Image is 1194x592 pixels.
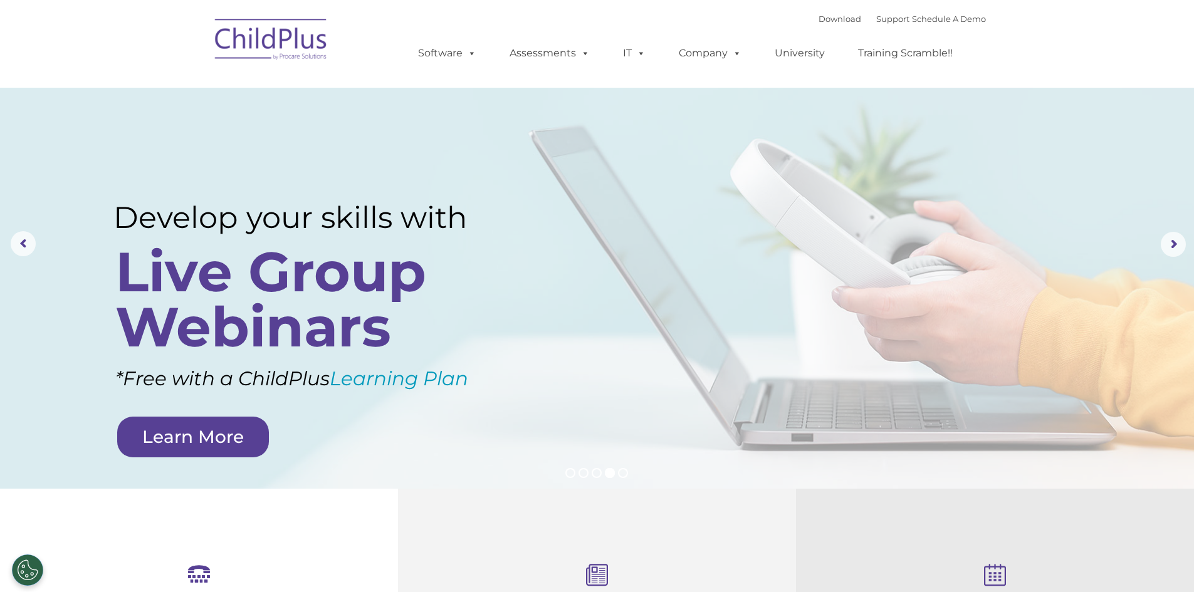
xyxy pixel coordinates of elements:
img: ChildPlus by Procare Solutions [209,10,334,73]
a: Assessments [497,41,602,66]
rs-layer: Live Group Webinars [115,244,503,355]
a: IT [610,41,658,66]
font: | [819,14,986,24]
rs-layer: Develop your skills with [113,200,508,236]
a: Company [666,41,754,66]
a: Learning Plan [330,366,468,390]
a: University [762,41,837,66]
a: Support [876,14,909,24]
span: Last name [174,83,212,92]
a: Schedule A Demo [912,14,986,24]
a: Learn More [117,417,269,457]
a: Training Scramble!! [846,41,965,66]
button: Cookies Settings [12,554,43,586]
a: Software [406,41,489,66]
rs-layer: *Free with a ChildPlus [115,361,537,397]
span: Phone number [174,134,228,143]
a: Download [819,14,861,24]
